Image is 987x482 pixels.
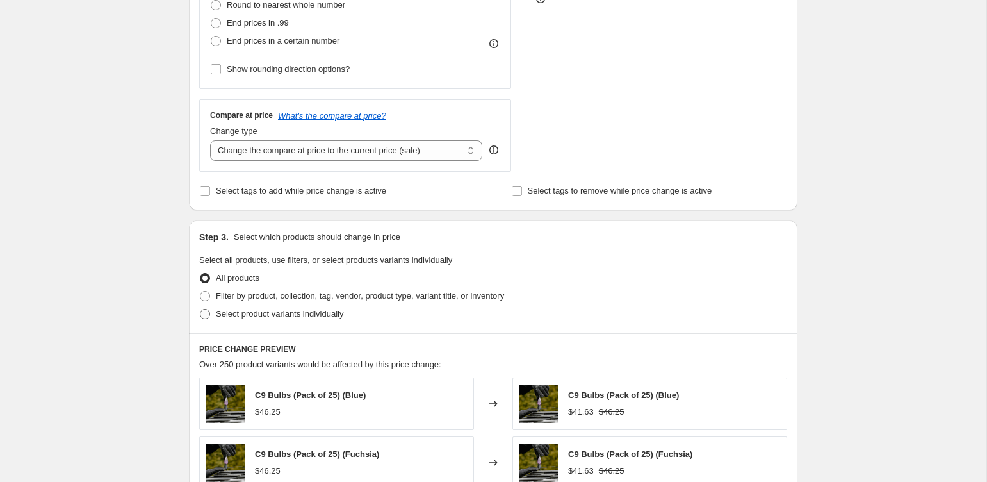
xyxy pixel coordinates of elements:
[568,465,594,478] div: $41.63
[599,406,624,419] strike: $46.25
[278,111,386,120] button: What's the compare at price?
[487,144,500,156] div: help
[199,344,787,354] h6: PRICE CHANGE PREVIEW
[599,465,624,478] strike: $46.25
[255,449,379,459] span: C9 Bulbs (Pack of 25) (Fuchsia)
[519,444,558,482] img: BSL-HOLIDAY_08A3231_80x.png
[216,186,386,195] span: Select tags to add while price change is active
[216,273,259,283] span: All products
[227,36,339,46] span: End prices in a certain number
[206,385,245,423] img: BSL-HOLIDAY_08A3231_80x.png
[255,465,281,478] div: $46.25
[568,390,679,400] span: C9 Bulbs (Pack of 25) (Blue)
[216,309,343,319] span: Select product variants individually
[227,64,350,74] span: Show rounding direction options?
[519,385,558,423] img: BSL-HOLIDAY_08A3231_80x.png
[255,406,281,419] div: $46.25
[234,231,400,244] p: Select which products should change in price
[210,110,273,120] h3: Compare at price
[206,444,245,482] img: BSL-HOLIDAY_08A3231_80x.png
[199,255,452,265] span: Select all products, use filters, or select products variants individually
[216,291,504,301] span: Filter by product, collection, tag, vendor, product type, variant title, or inventory
[199,360,441,369] span: Over 250 product variants would be affected by this price change:
[199,231,229,244] h2: Step 3.
[568,406,594,419] div: $41.63
[227,18,289,28] span: End prices in .99
[210,126,257,136] span: Change type
[255,390,366,400] span: C9 Bulbs (Pack of 25) (Blue)
[568,449,692,459] span: C9 Bulbs (Pack of 25) (Fuchsia)
[528,186,712,195] span: Select tags to remove while price change is active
